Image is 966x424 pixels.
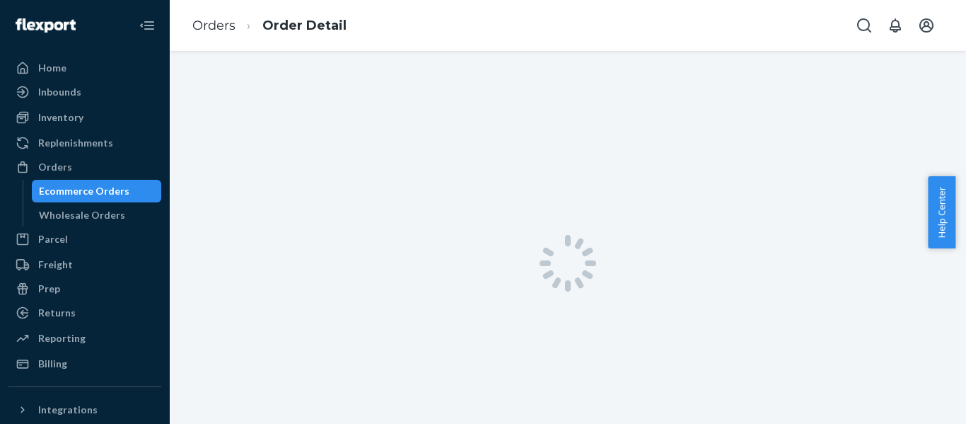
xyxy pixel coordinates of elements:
[8,106,161,129] a: Inventory
[8,277,161,300] a: Prep
[38,357,67,371] div: Billing
[850,11,878,40] button: Open Search Box
[8,228,161,251] a: Parcel
[39,208,125,222] div: Wholesale Orders
[38,331,86,345] div: Reporting
[8,132,161,154] a: Replenishments
[8,156,161,178] a: Orders
[38,160,72,174] div: Orders
[38,403,98,417] div: Integrations
[38,61,66,75] div: Home
[928,176,955,248] button: Help Center
[8,253,161,276] a: Freight
[181,5,358,47] ol: breadcrumbs
[8,302,161,324] a: Returns
[8,353,161,375] a: Billing
[38,110,83,125] div: Inventory
[881,11,909,40] button: Open notifications
[32,180,162,202] a: Ecommerce Orders
[38,282,60,296] div: Prep
[38,85,81,99] div: Inbounds
[8,327,161,350] a: Reporting
[32,204,162,227] a: Wholesale Orders
[38,306,76,320] div: Returns
[39,184,129,198] div: Ecommerce Orders
[38,232,68,246] div: Parcel
[262,18,347,33] a: Order Detail
[8,399,161,421] button: Integrations
[8,81,161,103] a: Inbounds
[192,18,235,33] a: Orders
[912,11,941,40] button: Open account menu
[133,11,161,40] button: Close Navigation
[8,57,161,79] a: Home
[16,18,76,33] img: Flexport logo
[38,136,113,150] div: Replenishments
[38,258,73,272] div: Freight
